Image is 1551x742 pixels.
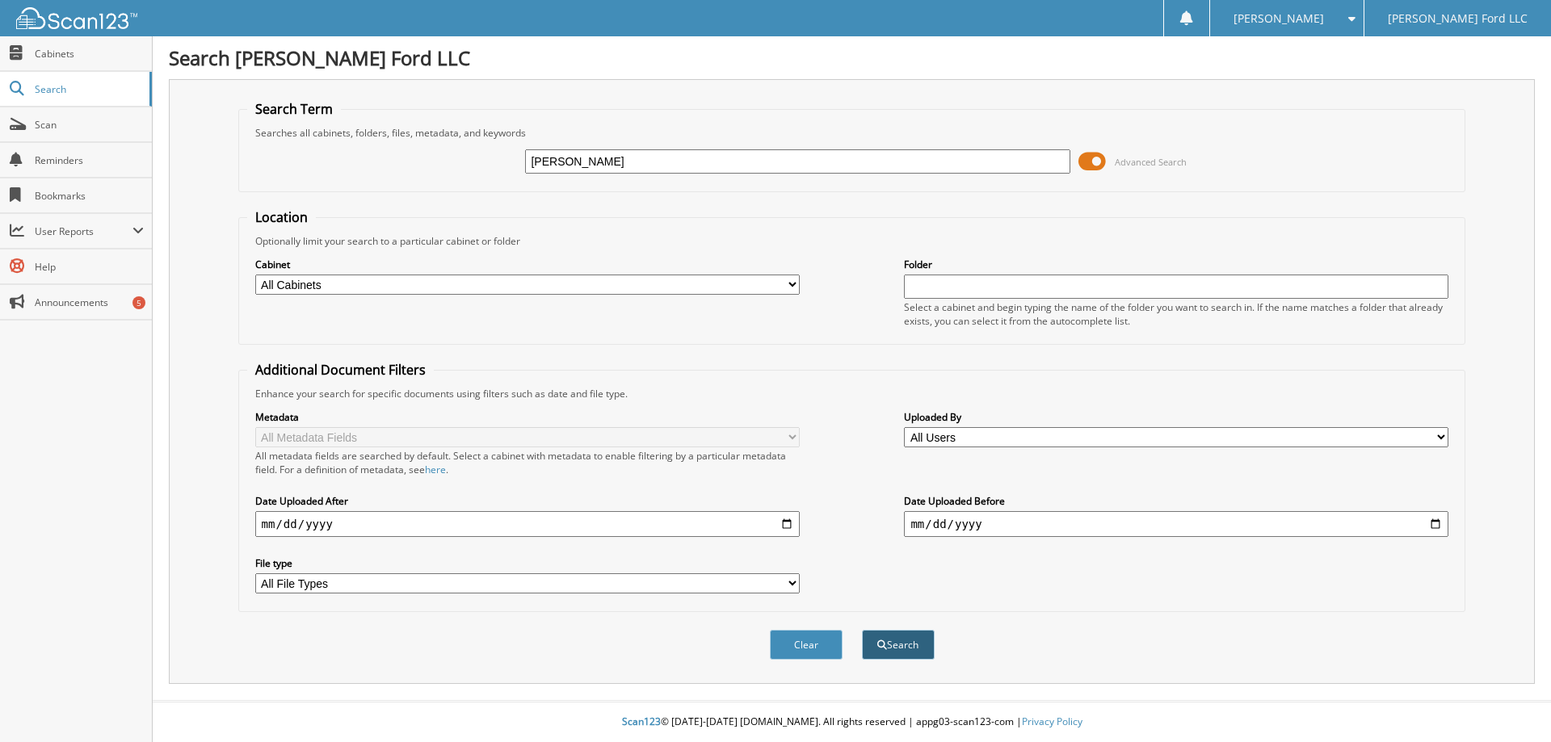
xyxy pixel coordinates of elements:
div: © [DATE]-[DATE] [DOMAIN_NAME]. All rights reserved | appg03-scan123-com | [153,702,1551,742]
div: 5 [132,296,145,309]
span: [PERSON_NAME] Ford LLC [1388,14,1528,23]
span: Announcements [35,296,144,309]
div: Optionally limit your search to a particular cabinet or folder [247,234,1457,248]
label: File type [255,556,800,570]
span: Bookmarks [35,189,144,203]
a: Privacy Policy [1022,715,1082,728]
legend: Additional Document Filters [247,361,434,379]
span: Scan [35,118,144,132]
div: All metadata fields are searched by default. Select a cabinet with metadata to enable filtering b... [255,449,800,476]
a: here [425,463,446,476]
span: Cabinets [35,47,144,61]
legend: Location [247,208,316,226]
h1: Search [PERSON_NAME] Ford LLC [169,44,1535,71]
span: Search [35,82,141,96]
span: [PERSON_NAME] [1234,14,1324,23]
label: Date Uploaded Before [904,494,1448,508]
span: Help [35,260,144,274]
label: Date Uploaded After [255,494,800,508]
span: Scan123 [622,715,661,728]
label: Uploaded By [904,410,1448,424]
iframe: Chat Widget [1470,664,1551,742]
div: Enhance your search for specific documents using filters such as date and file type. [247,387,1457,400]
span: Advanced Search [1115,156,1187,168]
div: Searches all cabinets, folders, files, metadata, and keywords [247,126,1457,140]
button: Clear [770,630,843,660]
label: Folder [904,258,1448,271]
span: User Reports [35,224,132,238]
legend: Search Term [247,100,341,118]
input: end [904,511,1448,537]
input: start [255,511,800,537]
div: Select a cabinet and begin typing the name of the folder you want to search in. If the name match... [904,300,1448,328]
button: Search [862,630,935,660]
span: Reminders [35,153,144,167]
label: Metadata [255,410,800,424]
label: Cabinet [255,258,800,271]
img: scan123-logo-white.svg [16,7,137,29]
